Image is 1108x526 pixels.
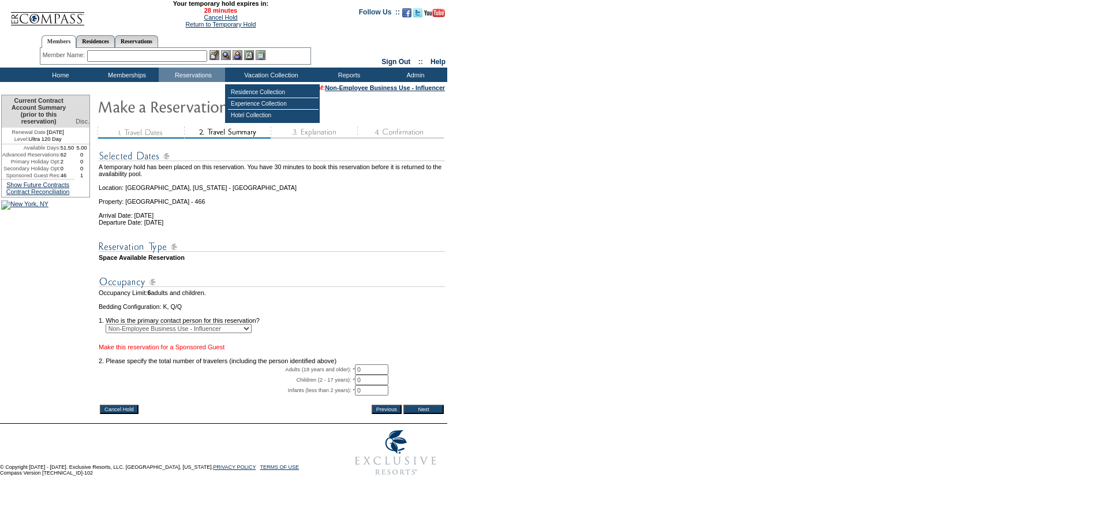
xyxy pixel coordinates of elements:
td: Follow Us :: [359,7,400,21]
a: TERMS OF USE [260,464,300,470]
a: Members [42,35,77,48]
td: Vacation Collection [225,68,315,82]
a: Help [431,58,446,66]
td: [DATE] [2,128,74,136]
a: Contract Reconciliation [6,188,70,195]
span: Level: [14,136,29,143]
td: Memberships [92,68,159,82]
td: Adults (18 years and older): * [99,364,355,375]
td: 62 [61,151,74,158]
td: A temporary hold has been placed on this reservation. You have 30 minutes to book this reservatio... [99,163,445,177]
a: Make this reservation for a Sponsored Guest [99,344,224,350]
img: Follow us on Twitter [413,8,422,17]
a: Non-Employee Business Use - Influencer [325,84,445,91]
img: Reservations [244,50,254,60]
span: You are acting on behalf of: [245,84,445,91]
td: Advanced Reservations: [2,151,61,158]
img: step3_state1.gif [271,126,357,139]
img: Impersonate [233,50,242,60]
img: Exclusive Resorts [344,424,447,482]
a: Follow us on Twitter [413,12,422,18]
td: Property: [GEOGRAPHIC_DATA] - 466 [99,191,445,205]
span: Renewal Date: [12,129,47,136]
td: 5.00 [74,144,89,151]
img: step2_state2.gif [184,126,271,139]
td: Sponsored Guest Res: [2,172,61,179]
span: :: [418,58,423,66]
td: Residence Collection [228,87,319,98]
img: subTtlSelectedDates.gif [99,149,445,163]
td: Occupancy Limit: adults and children. [99,289,445,296]
td: 1. Who is the primary contact person for this reservation? [99,310,445,324]
td: Hotel Collection [228,110,319,121]
img: subTtlOccupancy.gif [99,275,445,289]
img: New York, NY [1,200,48,210]
td: Infants (less than 2 years): * [99,385,355,396]
td: 0 [61,165,74,172]
td: 51.50 [61,144,74,151]
td: Home [26,68,92,82]
td: Reservations [159,68,225,82]
img: Become our fan on Facebook [402,8,411,17]
td: Bedding Configuration: K, Q/Q [99,303,445,310]
img: Make Reservation [98,95,328,118]
span: 6 [147,289,151,296]
a: Become our fan on Facebook [402,12,411,18]
input: Cancel Hold [100,405,138,414]
span: Disc. [76,118,89,125]
a: Show Future Contracts [6,181,69,188]
img: step1_state3.gif [98,126,184,139]
a: PRIVACY POLICY [213,464,256,470]
td: Ultra 120 Day [2,136,74,144]
td: Experience Collection [228,98,319,110]
td: Current Contract Account Summary (prior to this reservation) [2,95,74,128]
a: Cancel Hold [204,14,237,21]
img: subTtlResType.gif [99,240,445,254]
td: 1 [74,172,89,179]
a: Reservations [115,35,158,47]
td: Available Days: [2,144,61,151]
a: Sign Out [381,58,410,66]
input: Previous [372,405,402,414]
td: Admin [381,68,447,82]
td: 0 [74,158,89,165]
a: Return to Temporary Hold [186,21,256,28]
a: Residences [76,35,115,47]
img: View [221,50,231,60]
img: b_calculator.gif [256,50,265,60]
td: 2 [61,158,74,165]
a: Subscribe to our YouTube Channel [424,12,445,18]
img: Compass Home [10,2,85,26]
input: Next [403,405,444,414]
td: 46 [61,172,74,179]
td: Arrival Date: [DATE] [99,205,445,219]
img: Subscribe to our YouTube Channel [424,9,445,17]
td: Departure Date: [DATE] [99,219,445,226]
div: Member Name: [43,50,87,60]
img: step4_state1.gif [357,126,444,139]
td: Space Available Reservation [99,254,445,261]
td: 0 [74,151,89,158]
img: b_edit.gif [209,50,219,60]
td: Children (2 - 17 years): * [99,375,355,385]
td: 2. Please specify the total number of travelers (including the person identified above) [99,357,445,364]
td: Reports [315,68,381,82]
td: 0 [74,165,89,172]
td: Primary Holiday Opt: [2,158,61,165]
span: 28 minutes [91,7,350,14]
td: Location: [GEOGRAPHIC_DATA], [US_STATE] - [GEOGRAPHIC_DATA] [99,177,445,191]
td: Secondary Holiday Opt: [2,165,61,172]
